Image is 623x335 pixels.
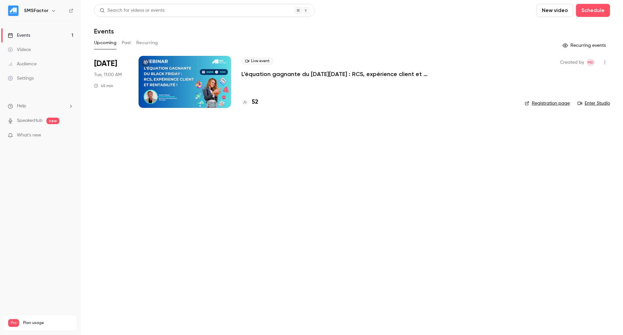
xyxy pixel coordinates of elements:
div: Videos [8,46,31,53]
img: SMSFactor [8,6,18,16]
span: What's new [17,132,41,139]
li: help-dropdown-opener [8,103,73,110]
span: Help [17,103,26,110]
button: Recurring [136,38,158,48]
button: Past [122,38,131,48]
span: [DATE] [94,58,117,69]
button: Recurring events [560,40,610,51]
div: Sep 30 Tue, 11:00 AM (Europe/Paris) [94,56,128,108]
button: Upcoming [94,38,116,48]
span: Tue, 11:00 AM [94,71,122,78]
div: Events [8,32,30,39]
span: new [46,118,59,124]
a: Enter Studio [578,100,610,107]
a: L'équation gagnante du [DATE][DATE] : RCS, expérience client et rentabilité ! [241,70,436,78]
span: Marie Delamarre [587,58,594,66]
span: Live event [241,57,274,65]
a: SpeakerHub [17,117,43,124]
div: 45 min [94,83,113,88]
span: Plan usage [23,320,73,326]
div: Search for videos or events [100,7,165,14]
span: Pro [8,319,19,327]
div: Settings [8,75,34,82]
div: Audience [8,61,37,67]
span: MD [588,58,594,66]
h6: SMSFactor [24,7,48,14]
h1: Events [94,27,114,35]
span: Created by [560,58,584,66]
button: Schedule [576,4,610,17]
a: 52 [241,98,258,107]
a: Registration page [525,100,570,107]
h4: 52 [252,98,258,107]
button: New video [536,4,573,17]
